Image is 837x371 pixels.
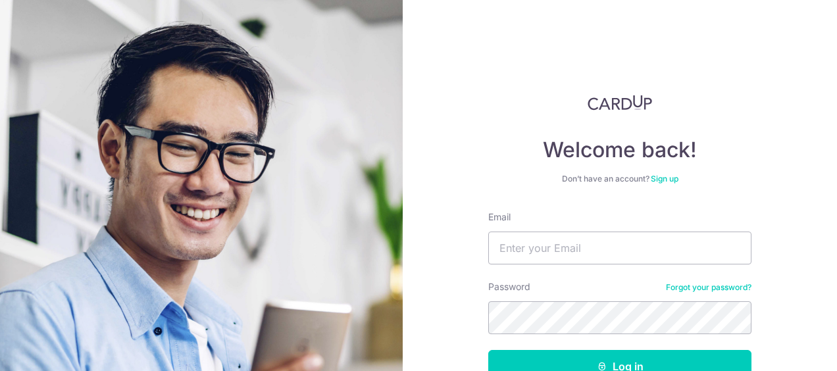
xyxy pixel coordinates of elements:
[588,95,652,111] img: CardUp Logo
[488,280,530,293] label: Password
[651,174,678,184] a: Sign up
[488,137,751,163] h4: Welcome back!
[488,174,751,184] div: Don’t have an account?
[666,282,751,293] a: Forgot your password?
[488,210,511,224] label: Email
[488,232,751,264] input: Enter your Email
